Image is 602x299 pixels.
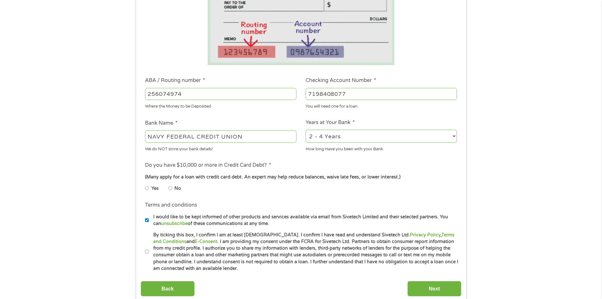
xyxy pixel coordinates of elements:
[145,88,296,100] input: 263177916
[306,88,457,100] input: 345634636
[410,232,441,238] a: Privacy Policy
[195,239,217,244] a: E-Consent
[407,281,461,296] input: Next
[145,77,205,84] label: ABA / Routing number
[306,144,457,152] div: How long Have you been with your Bank
[145,202,197,209] label: Terms and conditions
[145,120,178,127] label: Bank Name
[145,144,296,152] div: We do NOT store your bank details!
[306,77,376,84] label: Checking Account Number
[161,221,188,226] a: unsubscribe
[153,232,454,244] a: Terms and Conditions
[151,185,159,192] label: Yes
[145,174,457,181] div: (Many apply for a loan with credit card debt. An expert may help reduce balances, waive late fees...
[306,101,457,110] div: You will need one for a loan.
[149,214,459,227] label: I would like to be kept informed of other products and services available via email from Sivetech...
[306,119,355,126] label: Years at Your Bank
[174,185,181,192] label: No
[145,162,271,169] label: Do you have $10,000 or more in Credit Card Debt?
[141,281,195,296] input: Back
[149,232,459,272] label: By ticking this box, I confirm I am at least [DEMOGRAPHIC_DATA]. I confirm I have read and unders...
[145,101,296,110] div: Where the Money to be Deposited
